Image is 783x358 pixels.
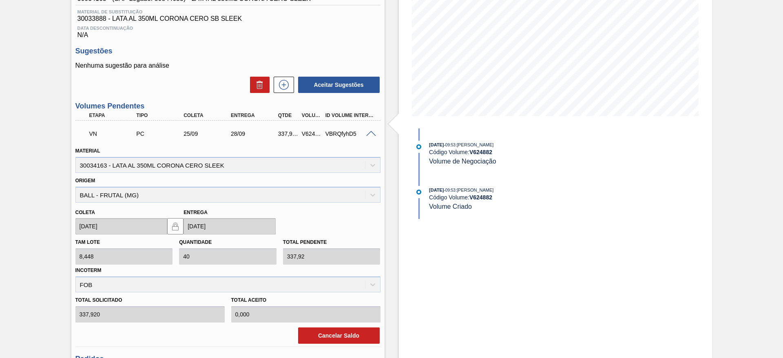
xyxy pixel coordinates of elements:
label: Material [75,148,100,154]
div: Pedido de Compra [134,130,187,137]
div: V624882 [300,130,324,137]
div: Excluir Sugestões [246,77,270,93]
span: : [PERSON_NAME] [456,188,494,192]
img: locked [170,221,180,231]
span: - 09:53 [444,143,456,147]
span: Volume Criado [429,203,472,210]
div: VBRQfyhD5 [323,130,376,137]
div: Qtde [276,113,301,118]
span: [DATE] [429,142,444,147]
span: [DATE] [429,188,444,192]
button: Cancelar Saldo [298,327,380,344]
label: Origem [75,178,95,183]
span: 30033888 - LATA AL 350ML CORONA CERO SB SLEEK [77,15,378,22]
div: 337,920 [276,130,301,137]
img: atual [416,144,421,149]
span: Material de Substituição [77,9,378,14]
div: Id Volume Interno [323,113,376,118]
p: VN [89,130,138,137]
div: Coleta [181,113,234,118]
img: atual [416,190,421,194]
div: Volume de Negociação [87,125,140,143]
label: Incoterm [75,267,102,273]
span: - 09:53 [444,188,456,192]
div: 25/09/2025 [181,130,234,137]
label: Total Solicitado [75,294,225,306]
div: Código Volume: [429,149,623,155]
div: Entrega [229,113,282,118]
strong: V 624882 [469,194,492,201]
div: Etapa [87,113,140,118]
div: 28/09/2025 [229,130,282,137]
button: locked [167,218,184,234]
h3: Sugestões [75,47,380,55]
label: Entrega [184,210,208,215]
input: dd/mm/yyyy [184,218,276,234]
input: dd/mm/yyyy [75,218,168,234]
div: N/A [75,22,380,39]
p: Nenhuma sugestão para análise [75,62,380,69]
label: Quantidade [179,239,212,245]
div: Aceitar Sugestões [294,76,380,94]
button: Aceitar Sugestões [298,77,380,93]
span: Data Descontinuação [77,26,378,31]
div: Código Volume: [429,194,623,201]
label: Tam lote [75,239,100,245]
strong: V 624882 [469,149,492,155]
div: Volume Portal [300,113,324,118]
span: : [PERSON_NAME] [456,142,494,147]
div: Nova sugestão [270,77,294,93]
span: Volume de Negociação [429,158,496,165]
label: Total Aceito [231,294,380,306]
label: Total pendente [283,239,327,245]
div: Tipo [134,113,187,118]
h3: Volumes Pendentes [75,102,380,110]
label: Coleta [75,210,95,215]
